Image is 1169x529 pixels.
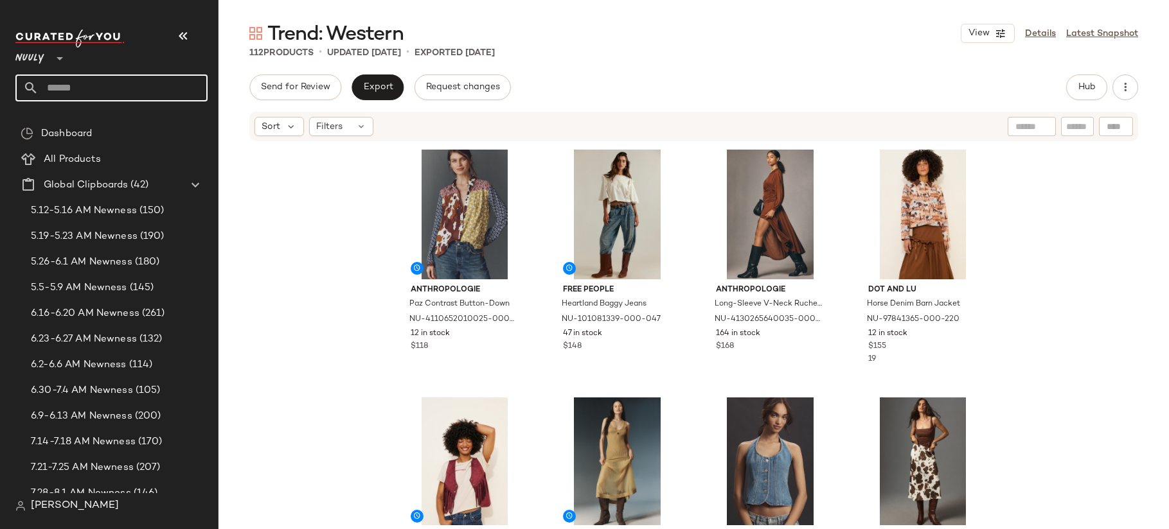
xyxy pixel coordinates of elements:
[316,120,343,134] span: Filters
[409,314,518,325] span: NU-4110652010025-000-022
[411,341,428,352] span: $118
[706,397,835,527] img: 4110657990099_092_b
[31,229,138,244] span: 5.19-5.23 AM Newness
[31,409,132,424] span: 6.9-6.13 AM Newness
[319,45,322,60] span: •
[563,341,582,352] span: $148
[15,501,26,511] img: svg%3e
[136,435,163,449] span: (170)
[31,332,137,347] span: 6.23-6.27 AM Newness
[249,46,314,60] div: Products
[133,383,161,398] span: (105)
[867,299,960,310] span: Horse Denim Barn Jacket
[968,28,990,39] span: View
[562,314,661,325] span: NU-101081339-000-047
[563,284,672,296] span: Free People
[400,397,530,527] img: 103629986_259_b
[562,299,647,310] span: Heartland Baggy Jeans
[553,397,682,527] img: 4130326950059_070_b4
[411,284,519,296] span: Anthropologie
[868,341,886,352] span: $155
[249,74,341,100] button: Send for Review
[132,409,161,424] span: (200)
[31,435,136,449] span: 7.14-7.18 AM Newness
[715,299,823,310] span: Long-Sleeve V-Neck Ruched Midi Dress
[400,150,530,279] img: 4110652010025_022_b
[21,127,33,140] img: svg%3e
[31,486,131,501] span: 7.28-8.1 AM Newness
[415,46,495,60] p: Exported [DATE]
[868,355,876,363] span: 19
[127,358,153,372] span: (114)
[1066,74,1107,100] button: Hub
[858,150,987,279] img: 97841365_220_b
[31,306,139,321] span: 6.16-6.20 AM Newness
[409,299,510,310] span: Paz Contrast Button-Down
[31,281,127,295] span: 5.5-5.9 AM Newness
[267,22,404,48] span: Trend: Western
[134,460,161,475] span: (207)
[858,397,987,527] img: 4120652010041_291_b
[260,82,330,92] span: Send for Review
[31,498,119,514] span: [PERSON_NAME]
[715,314,823,325] span: NU-4130265640035-000-026
[137,204,165,218] span: (150)
[425,82,500,92] span: Request changes
[41,126,92,141] span: Dashboard
[249,48,263,58] span: 112
[262,120,280,134] span: Sort
[131,486,158,501] span: (146)
[138,229,165,244] span: (190)
[868,328,907,340] span: 12 in stock
[716,341,734,352] span: $168
[1025,27,1056,40] a: Details
[553,150,682,279] img: 101081339_047_b
[31,358,127,372] span: 6.2-6.6 AM Newness
[139,306,165,321] span: (261)
[327,46,401,60] p: updated [DATE]
[137,332,163,347] span: (132)
[362,82,393,92] span: Export
[44,152,101,167] span: All Products
[249,27,262,40] img: svg%3e
[415,74,511,100] button: Request changes
[31,204,137,218] span: 5.12-5.16 AM Newness
[127,281,154,295] span: (145)
[31,255,132,270] span: 5.26-6.1 AM Newness
[563,328,602,340] span: 47 in stock
[1066,27,1138,40] a: Latest Snapshot
[44,178,128,193] span: Global Clipboards
[15,30,125,48] img: cfy_white_logo.C9jOOHJF.svg
[132,255,160,270] span: (180)
[961,24,1015,43] button: View
[31,460,134,475] span: 7.21-7.25 AM Newness
[406,45,409,60] span: •
[706,150,835,279] img: 4130265640035_026_b41
[716,284,825,296] span: Anthropologie
[716,328,760,340] span: 164 in stock
[1078,82,1096,92] span: Hub
[15,44,44,67] span: Nuuly
[352,74,404,100] button: Export
[31,383,133,398] span: 6.30-7.4 AM Newness
[411,328,450,340] span: 12 in stock
[128,178,148,193] span: (42)
[868,284,977,296] span: Dot and Lu
[867,314,959,325] span: NU-97841365-000-220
